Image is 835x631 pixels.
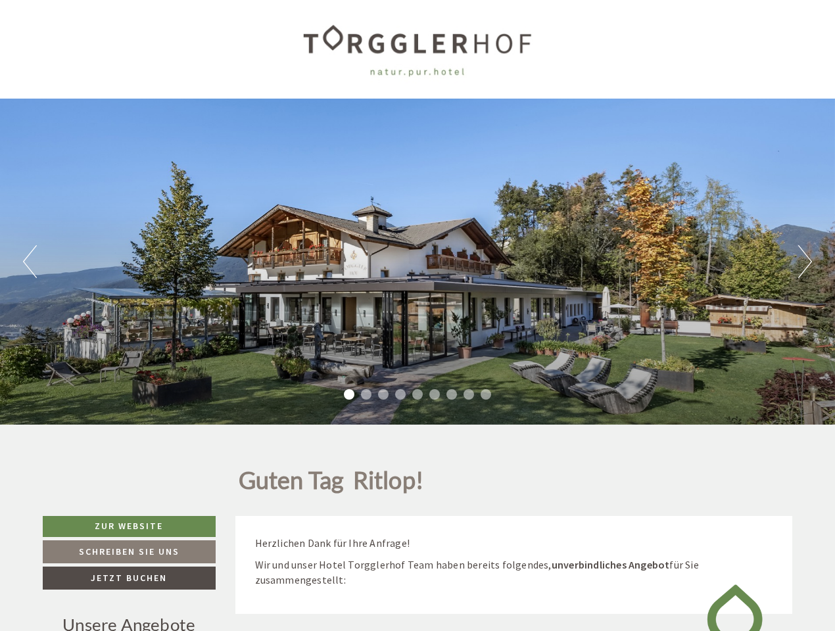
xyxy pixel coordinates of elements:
[239,467,424,500] h1: Guten Tag Ritlop!
[20,64,208,74] small: 07:26
[43,516,216,537] a: Zur Website
[255,536,773,551] p: Herzlichen Dank für Ihre Anfrage!
[235,11,283,33] div: [DATE]
[439,346,518,369] button: Senden
[20,39,208,49] div: [GEOGRAPHIC_DATA]
[43,567,216,590] a: Jetzt buchen
[11,36,215,76] div: Guten Tag, wie können wir Ihnen helfen?
[23,245,37,278] button: Previous
[255,557,773,588] p: Wir und unser Hotel Torgglerhof Team haben bereits folgendes, für Sie zusammengestellt:
[552,558,670,571] strong: unverbindliches Angebot
[43,540,216,563] a: Schreiben Sie uns
[798,245,812,278] button: Next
